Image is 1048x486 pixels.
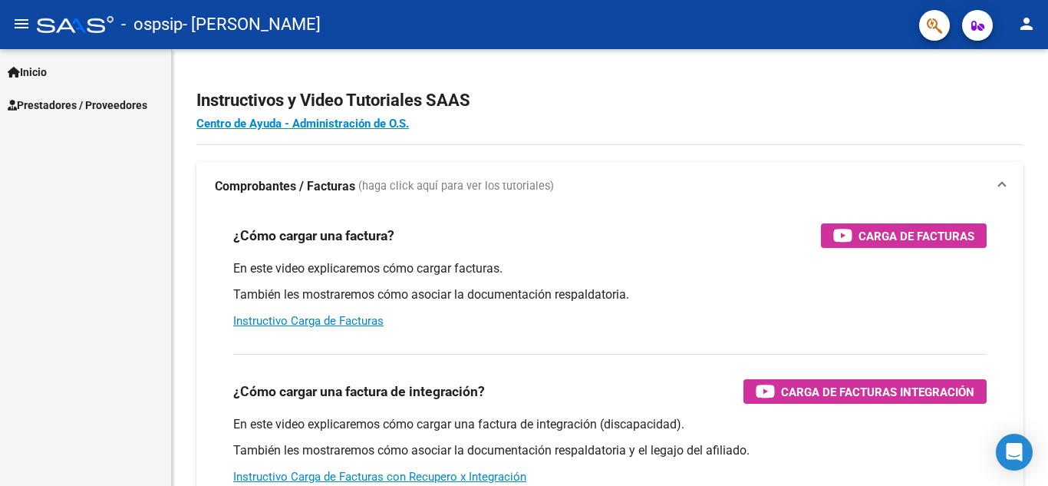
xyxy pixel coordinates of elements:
[781,382,974,402] span: Carga de Facturas Integración
[233,286,987,303] p: También les mostraremos cómo asociar la documentación respaldatoria.
[196,117,409,131] a: Centro de Ayuda - Administración de O.S.
[821,223,987,248] button: Carga de Facturas
[1017,15,1036,33] mat-icon: person
[233,416,987,433] p: En este video explicaremos cómo cargar una factura de integración (discapacidad).
[8,64,47,81] span: Inicio
[233,314,384,328] a: Instructivo Carga de Facturas
[233,470,526,484] a: Instructivo Carga de Facturas con Recupero x Integración
[233,381,485,402] h3: ¿Cómo cargar una factura de integración?
[859,226,974,246] span: Carga de Facturas
[183,8,321,41] span: - [PERSON_NAME]
[743,379,987,404] button: Carga de Facturas Integración
[8,97,147,114] span: Prestadores / Proveedores
[233,442,987,459] p: También les mostraremos cómo asociar la documentación respaldatoria y el legajo del afiliado.
[196,86,1023,115] h2: Instructivos y Video Tutoriales SAAS
[12,15,31,33] mat-icon: menu
[233,260,987,277] p: En este video explicaremos cómo cargar facturas.
[358,178,554,195] span: (haga click aquí para ver los tutoriales)
[196,162,1023,211] mat-expansion-panel-header: Comprobantes / Facturas (haga click aquí para ver los tutoriales)
[215,178,355,195] strong: Comprobantes / Facturas
[996,434,1033,471] div: Open Intercom Messenger
[233,225,394,246] h3: ¿Cómo cargar una factura?
[121,8,183,41] span: - ospsip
